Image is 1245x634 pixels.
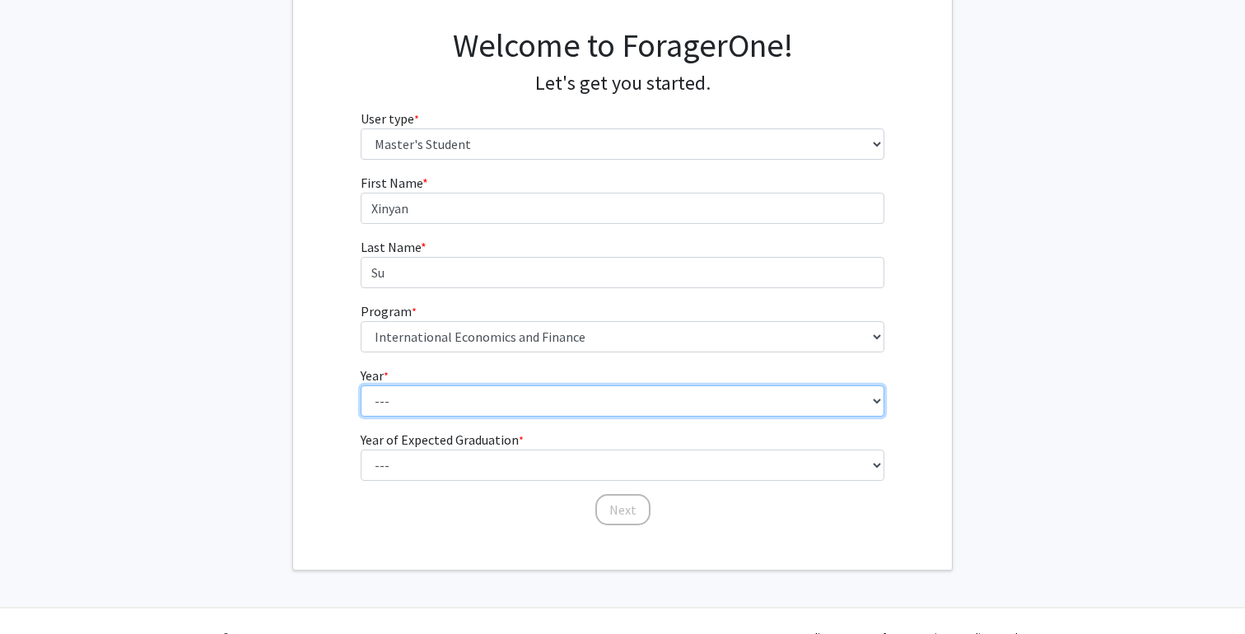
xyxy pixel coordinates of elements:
[595,494,650,525] button: Next
[361,239,421,255] span: Last Name
[361,430,524,450] label: Year of Expected Graduation
[361,72,885,96] h4: Let's get you started.
[361,301,417,321] label: Program
[361,26,885,65] h1: Welcome to ForagerOne!
[361,175,422,191] span: First Name
[361,109,419,128] label: User type
[361,366,389,385] label: Year
[12,560,70,622] iframe: Chat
